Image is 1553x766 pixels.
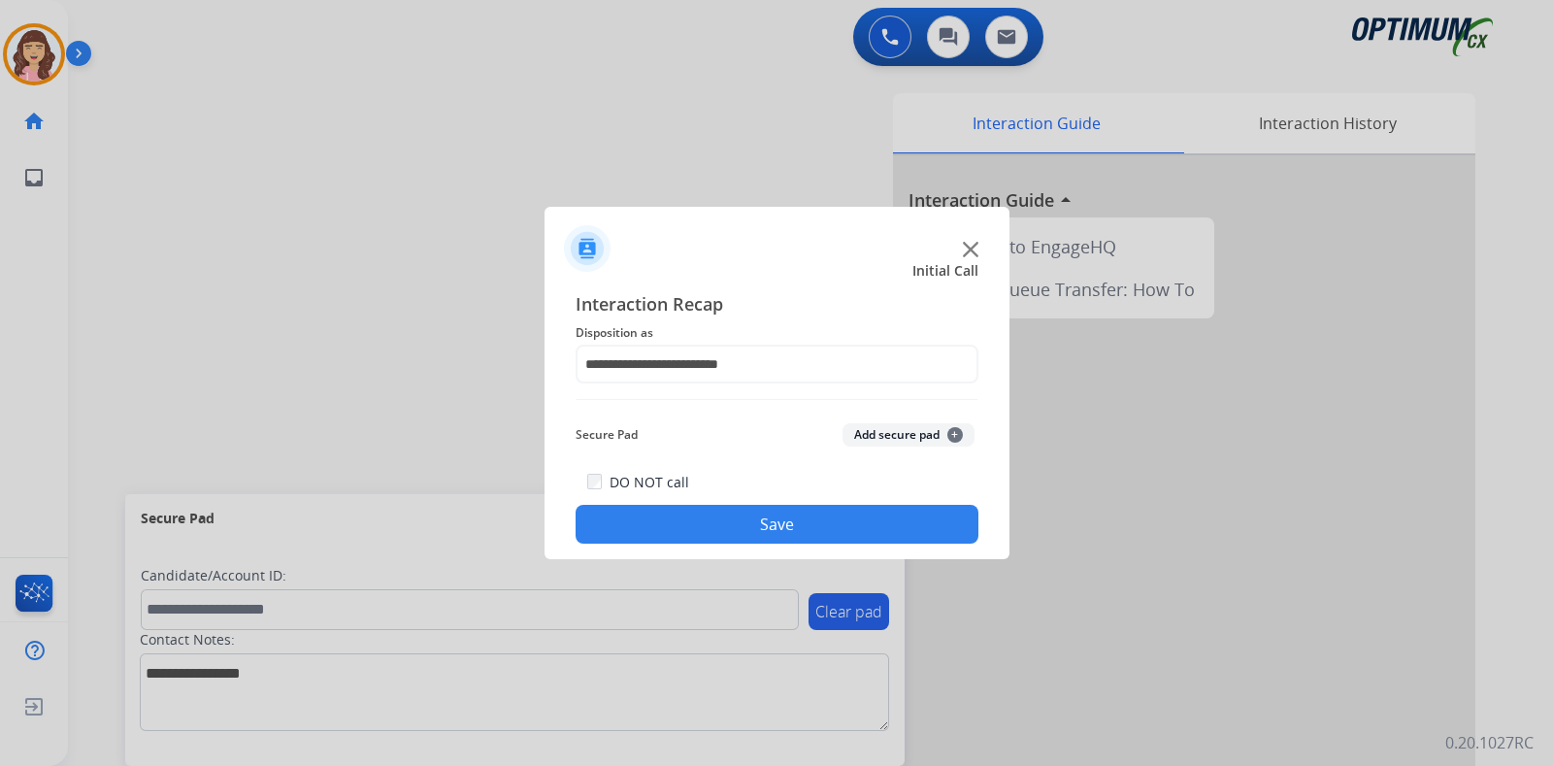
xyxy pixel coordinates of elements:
button: Add secure pad+ [843,423,975,447]
span: + [947,427,963,443]
span: Secure Pad [576,423,638,447]
span: Interaction Recap [576,290,978,321]
span: Disposition as [576,321,978,345]
img: contact-recap-line.svg [576,399,978,400]
img: contactIcon [564,225,611,272]
p: 0.20.1027RC [1445,731,1534,754]
span: Initial Call [912,261,978,281]
label: DO NOT call [610,473,689,492]
button: Save [576,505,978,544]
